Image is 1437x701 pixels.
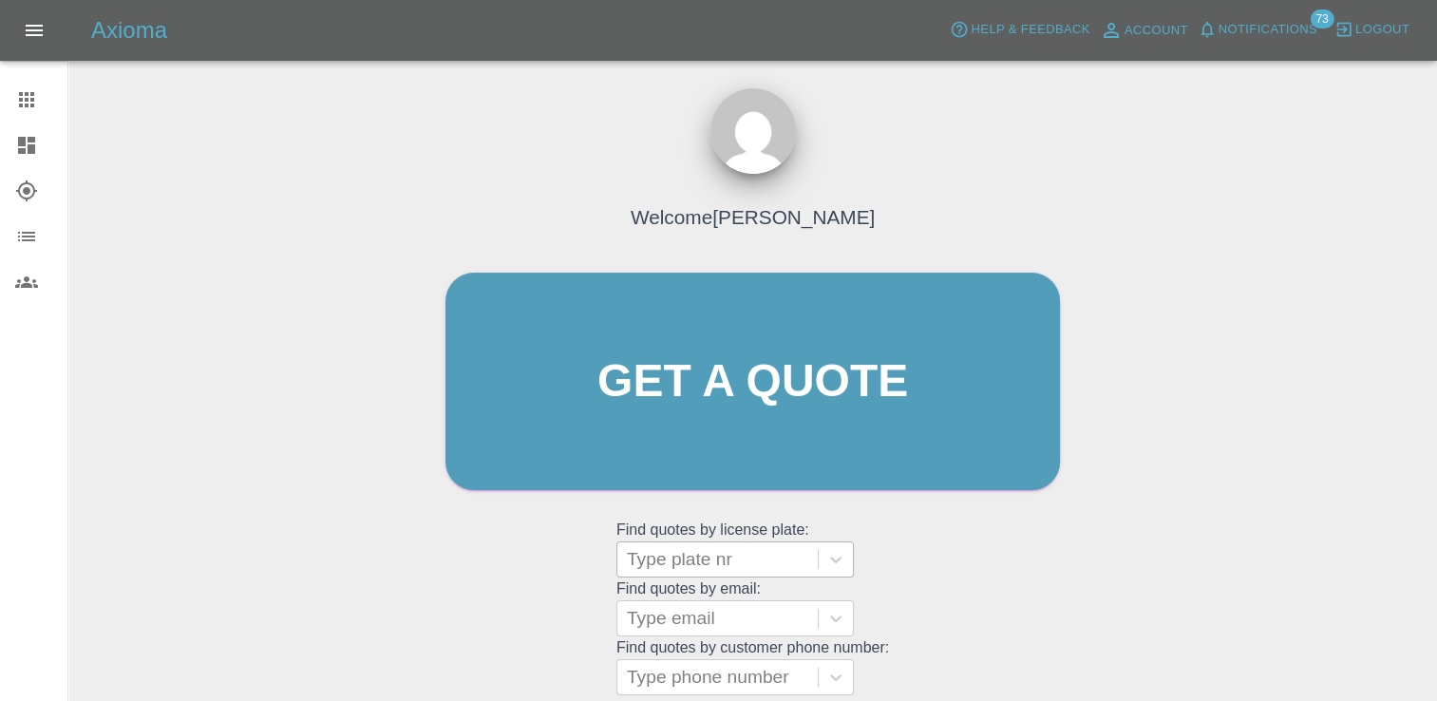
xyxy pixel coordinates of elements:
[1125,20,1188,42] span: Account
[616,639,889,695] grid: Find quotes by customer phone number:
[616,521,889,578] grid: Find quotes by license plate:
[1193,15,1322,45] button: Notifications
[1330,15,1414,45] button: Logout
[1219,19,1317,41] span: Notifications
[1355,19,1409,41] span: Logout
[1095,15,1193,46] a: Account
[945,15,1094,45] button: Help & Feedback
[971,19,1089,41] span: Help & Feedback
[1310,9,1333,28] span: 73
[631,202,875,232] h4: Welcome [PERSON_NAME]
[710,88,796,174] img: ...
[91,15,167,46] h5: Axioma
[616,580,889,636] grid: Find quotes by email:
[445,273,1060,490] a: Get a quote
[11,8,57,53] button: Open drawer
